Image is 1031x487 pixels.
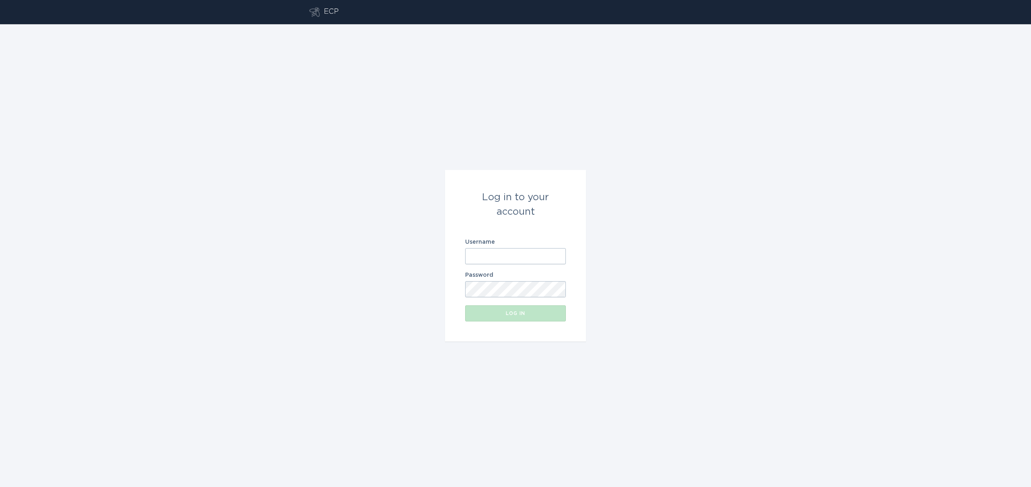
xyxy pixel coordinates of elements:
label: Password [465,272,566,278]
label: Username [465,239,566,245]
div: Log in to your account [465,190,566,219]
button: Go to dashboard [309,7,320,17]
div: Log in [469,311,562,316]
div: ECP [324,7,339,17]
button: Log in [465,305,566,321]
